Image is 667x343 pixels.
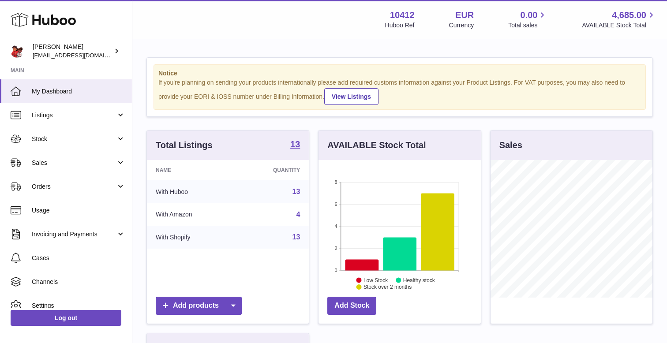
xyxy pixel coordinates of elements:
td: With Huboo [147,180,236,203]
a: Log out [11,310,121,326]
td: With Shopify [147,226,236,249]
strong: 10412 [390,9,415,21]
span: AVAILABLE Stock Total [582,21,656,30]
a: Add Stock [327,297,376,315]
h3: Sales [499,139,522,151]
span: 4,685.00 [612,9,646,21]
h3: AVAILABLE Stock Total [327,139,426,151]
img: internalAdmin-10412@internal.huboo.com [11,45,24,58]
a: 13 [292,188,300,195]
strong: 13 [290,140,300,149]
span: My Dashboard [32,87,125,96]
a: 0.00 Total sales [508,9,547,30]
span: Usage [32,206,125,215]
span: Listings [32,111,116,119]
span: Settings [32,302,125,310]
a: 13 [292,233,300,241]
span: Sales [32,159,116,167]
a: Add products [156,297,242,315]
span: Orders [32,183,116,191]
span: Cases [32,254,125,262]
div: Currency [449,21,474,30]
span: [EMAIL_ADDRESS][DOMAIN_NAME] [33,52,130,59]
div: [PERSON_NAME] [33,43,112,60]
span: Stock [32,135,116,143]
span: Total sales [508,21,547,30]
span: Invoicing and Payments [32,230,116,239]
text: Stock over 2 months [363,284,412,290]
text: 0 [335,268,337,273]
h3: Total Listings [156,139,213,151]
td: With Amazon [147,203,236,226]
a: 13 [290,140,300,150]
span: 0.00 [521,9,538,21]
text: 6 [335,201,337,207]
a: 4,685.00 AVAILABLE Stock Total [582,9,656,30]
strong: EUR [455,9,474,21]
text: 2 [335,246,337,251]
strong: Notice [158,69,641,78]
th: Quantity [236,160,309,180]
text: Healthy stock [403,277,435,283]
text: 4 [335,224,337,229]
th: Name [147,160,236,180]
div: Huboo Ref [385,21,415,30]
div: If you're planning on sending your products internationally please add required customs informati... [158,78,641,105]
text: 8 [335,179,337,185]
a: 4 [296,211,300,218]
text: Low Stock [363,277,388,283]
span: Channels [32,278,125,286]
a: View Listings [324,88,378,105]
